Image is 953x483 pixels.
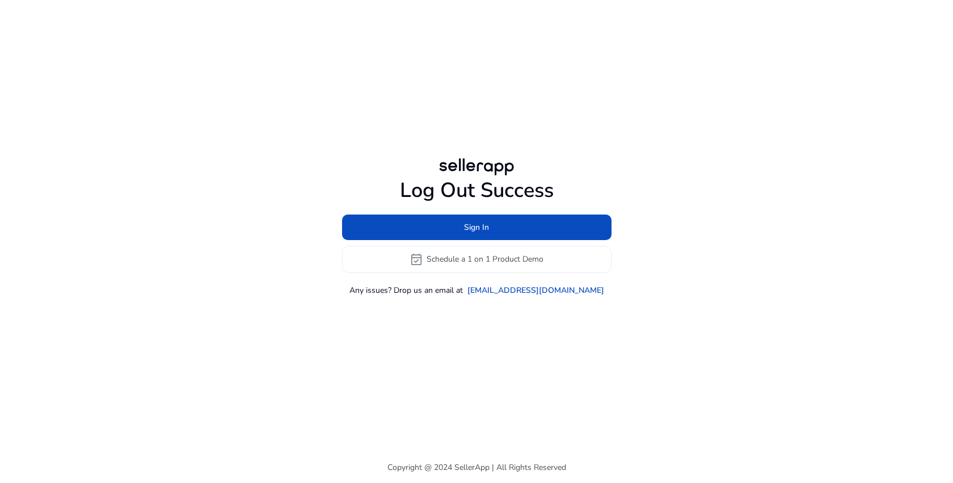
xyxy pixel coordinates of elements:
[342,178,612,203] h1: Log Out Success
[342,215,612,240] button: Sign In
[464,221,489,233] span: Sign In
[410,253,423,266] span: event_available
[342,246,612,273] button: event_availableSchedule a 1 on 1 Product Demo
[349,284,463,296] p: Any issues? Drop us an email at
[467,284,604,296] a: [EMAIL_ADDRESS][DOMAIN_NAME]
